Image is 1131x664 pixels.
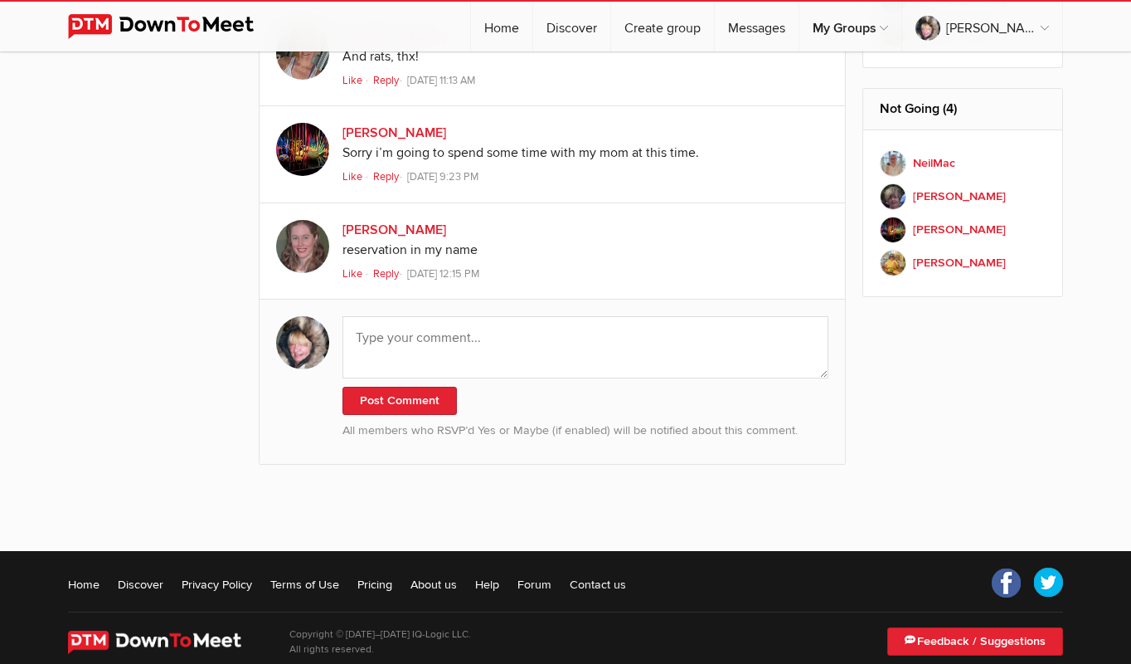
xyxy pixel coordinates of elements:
[913,154,955,173] b: NeilMac
[276,123,329,176] img: Christina D
[342,143,828,164] div: Sorry i’m going to spend some time with my mom at this time.
[342,387,457,415] button: Post Comment
[880,217,906,243] img: Christina D
[342,74,362,87] span: Like
[715,2,798,51] a: Messages
[68,631,265,654] img: DownToMeet
[276,27,329,80] img: Nikki M.
[880,213,1046,247] a: [PERSON_NAME]
[373,74,405,87] a: Reply
[342,46,828,68] div: And rats, thx!
[270,576,339,593] a: Terms of Use
[407,74,475,87] span: [DATE] 11:13 AM
[570,576,626,593] a: Contact us
[410,576,457,593] a: About us
[887,627,1063,656] a: Feedback / Suggestions
[517,576,551,593] a: Forum
[407,267,479,281] span: [DATE] 12:15 PM
[880,150,906,177] img: NeilMac
[342,170,362,183] span: Like
[342,124,446,141] a: [PERSON_NAME]
[611,2,714,51] a: Create group
[880,180,1046,213] a: [PERSON_NAME]
[374,647,386,654] span: 21st
[880,250,906,276] img: Rena Stewart
[880,89,1046,129] h2: Not Going (4)
[880,147,1046,180] a: NeilMac
[992,568,1022,598] a: Facebook
[342,267,365,281] a: Like
[373,170,405,183] a: Reply
[182,576,252,593] a: Privacy Policy
[357,576,392,593] a: Pricing
[342,74,365,87] a: Like
[289,627,471,657] p: Copyright © [DATE]–[DATE] IQ-Logic LLC. All rights reserved.
[373,267,405,281] a: Reply
[68,576,100,593] a: Home
[799,2,901,51] a: My Groups
[913,221,1006,239] b: [PERSON_NAME]
[342,222,446,238] a: [PERSON_NAME]
[407,170,478,183] span: [DATE] 9:23 PM
[342,240,828,261] div: reservation in my name
[913,188,1006,206] b: [PERSON_NAME]
[342,267,362,281] span: Like
[1033,568,1063,598] a: Twitter
[276,220,329,273] img: vicki sawyer
[475,576,499,593] a: Help
[471,2,532,51] a: Home
[68,14,279,39] img: DownToMeet
[342,422,828,440] p: All members who RSVP’d Yes or Maybe (if enabled) will be notified about this comment.
[913,254,1006,272] b: [PERSON_NAME]
[880,247,1046,280] a: [PERSON_NAME]
[880,183,906,210] img: Margery
[902,2,1062,51] a: [PERSON_NAME]
[342,170,365,183] a: Like
[533,2,610,51] a: Discover
[118,576,163,593] a: Discover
